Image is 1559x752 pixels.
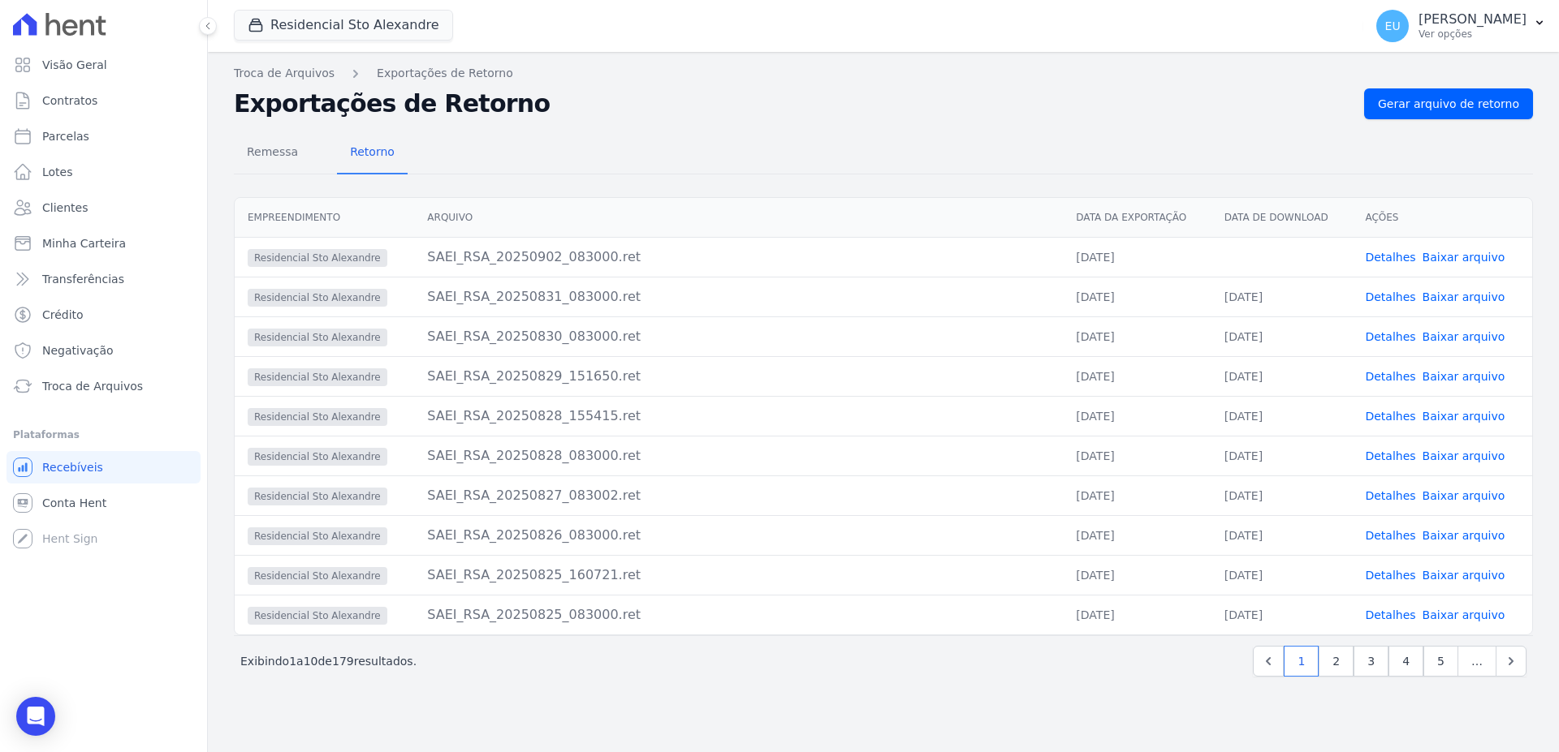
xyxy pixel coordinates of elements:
[42,92,97,109] span: Contratos
[1352,198,1532,238] th: Ações
[1319,646,1354,677] a: 2
[1063,555,1211,595] td: [DATE]
[234,89,1351,118] h2: Exportações de Retorno
[6,120,201,153] a: Parcelas
[1063,237,1211,277] td: [DATE]
[6,299,201,331] a: Crédito
[6,370,201,402] a: Troca de Arquivos
[1423,410,1505,423] a: Baixar arquivo
[6,451,201,483] a: Recebíveis
[6,334,201,367] a: Negativação
[1365,569,1415,582] a: Detalhes
[1365,410,1415,423] a: Detalhes
[235,198,414,238] th: Empreendimento
[1423,251,1505,264] a: Baixar arquivo
[1496,646,1527,677] a: Next
[42,459,103,475] span: Recebíveis
[234,132,311,174] a: Remessa
[234,65,335,82] a: Troca de Arquivos
[1211,316,1353,356] td: [DATE]
[1423,290,1505,303] a: Baixar arquivo
[6,191,201,224] a: Clientes
[6,487,201,519] a: Conta Hent
[1211,555,1353,595] td: [DATE]
[248,448,387,466] span: Residencial Sto Alexandre
[427,526,1050,545] div: SAEI_RSA_20250826_083000.ret
[248,488,387,505] span: Residencial Sto Alexandre
[1063,356,1211,396] td: [DATE]
[427,367,1050,386] div: SAEI_RSA_20250829_151650.ret
[1063,515,1211,555] td: [DATE]
[42,495,106,511] span: Conta Hent
[1423,449,1505,462] a: Baixar arquivo
[1063,595,1211,634] td: [DATE]
[289,655,296,668] span: 1
[427,247,1050,267] div: SAEI_RSA_20250902_083000.ret
[1388,646,1423,677] a: 4
[1211,396,1353,436] td: [DATE]
[248,368,387,386] span: Residencial Sto Alexandre
[16,697,55,736] div: Open Intercom Messenger
[13,425,194,445] div: Plataformas
[377,65,513,82] a: Exportações de Retorno
[1365,370,1415,383] a: Detalhes
[1354,646,1388,677] a: 3
[427,327,1050,346] div: SAEI_RSA_20250830_083000.ret
[427,565,1050,585] div: SAEI_RSA_20250825_160721.ret
[42,235,126,251] span: Minha Carteira
[1385,20,1401,32] span: EU
[427,446,1050,466] div: SAEI_RSA_20250828_083000.ret
[1284,646,1319,677] a: 1
[42,307,84,323] span: Crédito
[42,57,107,73] span: Visão Geral
[1063,436,1211,475] td: [DATE]
[1458,646,1496,677] span: …
[1423,370,1505,383] a: Baixar arquivo
[1423,608,1505,621] a: Baixar arquivo
[1211,198,1353,238] th: Data de Download
[1211,595,1353,634] td: [DATE]
[1419,28,1527,41] p: Ver opções
[1365,449,1415,462] a: Detalhes
[1423,529,1505,542] a: Baixar arquivo
[1365,489,1415,502] a: Detalhes
[234,132,408,174] nav: Tab selector
[304,655,318,668] span: 10
[1365,290,1415,303] a: Detalhes
[1211,515,1353,555] td: [DATE]
[414,198,1063,238] th: Arquivo
[248,408,387,426] span: Residencial Sto Alexandre
[42,200,88,216] span: Clientes
[1419,11,1527,28] p: [PERSON_NAME]
[1378,96,1519,112] span: Gerar arquivo de retorno
[248,249,387,267] span: Residencial Sto Alexandre
[42,378,143,394] span: Troca de Arquivos
[1423,330,1505,343] a: Baixar arquivo
[42,271,124,287] span: Transferências
[1063,277,1211,316] td: [DATE]
[1365,608,1415,621] a: Detalhes
[237,135,308,168] span: Remessa
[1211,277,1353,316] td: [DATE]
[1365,529,1415,542] a: Detalhes
[234,10,453,41] button: Residencial Sto Alexandre
[1063,475,1211,515] td: [DATE]
[1423,646,1458,677] a: 5
[6,227,201,260] a: Minha Carteira
[42,342,114,359] span: Negativação
[1364,88,1533,119] a: Gerar arquivo de retorno
[1063,396,1211,436] td: [DATE]
[6,263,201,295] a: Transferências
[248,527,387,545] span: Residencial Sto Alexandre
[234,65,1533,82] nav: Breadcrumb
[340,135,404,168] span: Retorno
[248,607,387,625] span: Residencial Sto Alexandre
[1423,489,1505,502] a: Baixar arquivo
[1211,436,1353,475] td: [DATE]
[332,655,354,668] span: 179
[1063,316,1211,356] td: [DATE]
[1063,198,1211,238] th: Data da Exportação
[427,287,1050,307] div: SAEI_RSA_20250831_083000.ret
[427,486,1050,505] div: SAEI_RSA_20250827_083002.ret
[248,567,387,585] span: Residencial Sto Alexandre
